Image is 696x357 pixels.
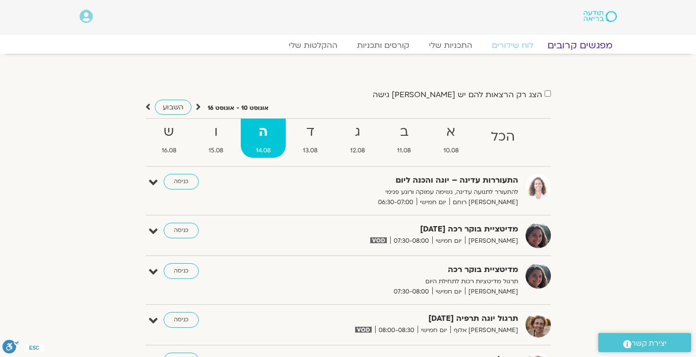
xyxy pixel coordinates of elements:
span: יום חמישי [417,197,449,208]
span: [PERSON_NAME] [465,236,518,246]
a: ש16.08 [147,119,192,158]
a: כניסה [164,312,199,328]
span: 15.08 [193,146,239,156]
label: הצג רק הרצאות להם יש [PERSON_NAME] גישה [373,90,542,99]
strong: ש [147,121,192,143]
a: קורסים ותכניות [347,41,419,50]
span: [PERSON_NAME] רוחם [449,197,518,208]
a: יצירת קשר [598,333,691,352]
p: להתעורר לתנועה עדינה, נשימה עמוקה ורוגע פנימי [279,187,518,197]
strong: ד [288,121,333,143]
span: יום חמישי [432,287,465,297]
p: אוגוסט 10 - אוגוסט 16 [208,103,269,113]
span: 13.08 [288,146,333,156]
a: לוח שידורים [482,41,543,50]
strong: ו [193,121,239,143]
span: [PERSON_NAME] אלוף [450,325,518,336]
nav: Menu [80,41,617,50]
a: ד13.08 [288,119,333,158]
a: השבוע [155,100,191,115]
span: [PERSON_NAME] [465,287,518,297]
a: ב11.08 [382,119,426,158]
strong: ה [241,121,286,143]
img: vodicon [370,237,386,243]
strong: מדיטציית בוקר רכה [279,263,518,276]
a: א10.08 [428,119,474,158]
strong: ג [335,121,380,143]
a: ו15.08 [193,119,239,158]
span: 11.08 [382,146,426,156]
span: 14.08 [241,146,286,156]
a: כניסה [164,174,199,189]
img: vodicon [355,327,371,333]
a: כניסה [164,263,199,279]
span: 07:30-08:00 [390,236,432,246]
span: יצירת קשר [632,337,667,350]
span: יום חמישי [418,325,450,336]
span: השבוע [163,103,184,112]
a: הכל [476,119,530,158]
a: ה14.08 [241,119,286,158]
strong: א [428,121,474,143]
strong: ב [382,121,426,143]
p: תרגול מדיטציות רכות לתחילת היום [279,276,518,287]
strong: מדיטציית בוקר רכה [DATE] [279,223,518,236]
strong: התעוררות עדינה – יוגה והכנה ליום [279,174,518,187]
span: 10.08 [428,146,474,156]
span: 07:30-08:00 [390,287,432,297]
span: יום חמישי [432,236,465,246]
a: ג12.08 [335,119,380,158]
span: 08:00-08:30 [375,325,418,336]
a: כניסה [164,223,199,238]
span: 16.08 [147,146,192,156]
a: התכניות שלי [419,41,482,50]
strong: תרגול יוגה תרפיה [DATE] [279,312,518,325]
a: ההקלטות שלי [279,41,347,50]
span: 12.08 [335,146,380,156]
a: מפגשים קרובים [535,40,624,51]
strong: הכל [476,126,530,148]
span: 06:30-07:00 [375,197,417,208]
